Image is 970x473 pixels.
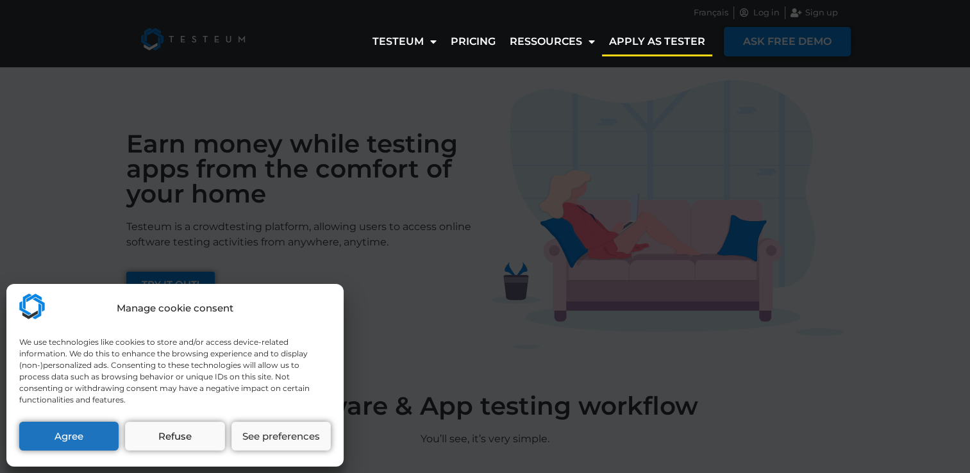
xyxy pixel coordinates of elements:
[365,27,712,56] nav: Menu
[602,27,712,56] a: Apply as tester
[444,27,503,56] a: Pricing
[365,27,444,56] a: Testeum
[19,336,330,406] div: We use technologies like cookies to store and/or access device-related information. We do this to...
[231,422,331,451] button: See preferences
[117,301,233,316] div: Manage cookie consent
[125,422,224,451] button: Refuse
[19,294,45,319] img: Testeum.com - Application crowdtesting platform
[19,422,119,451] button: Agree
[503,27,602,56] a: Ressources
